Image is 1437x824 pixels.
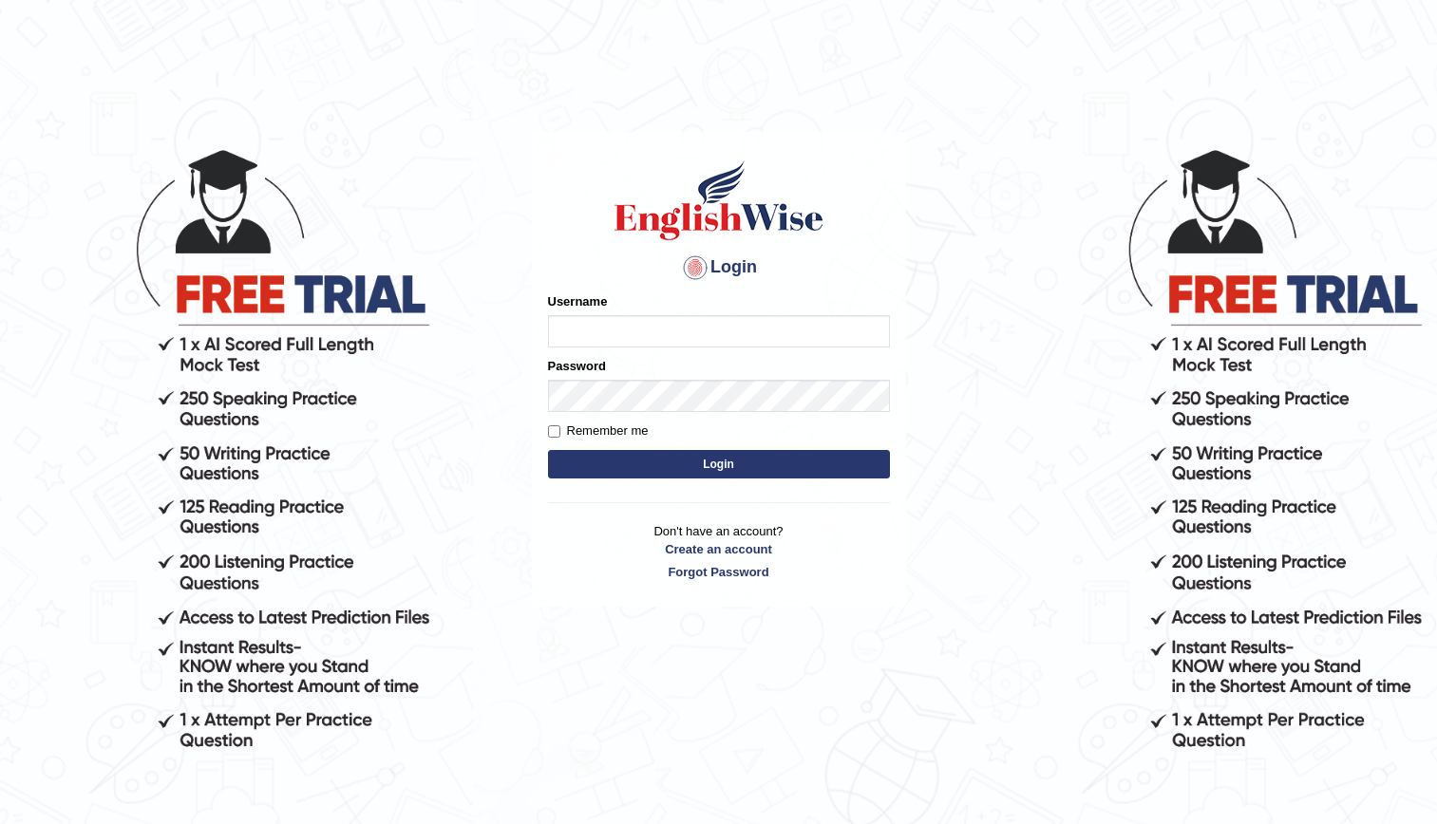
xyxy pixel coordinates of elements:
[548,425,560,438] input: Remember me
[548,540,890,558] a: Create an account
[548,450,890,478] button: Login
[548,292,608,310] label: Username
[548,253,890,283] h4: Login
[548,522,890,581] p: Don't have an account?
[548,563,890,581] a: Forgot Password
[611,158,827,243] img: Logo of English Wise sign in for intelligent practice with AI
[548,421,649,440] label: Remember me
[548,357,606,375] label: Password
